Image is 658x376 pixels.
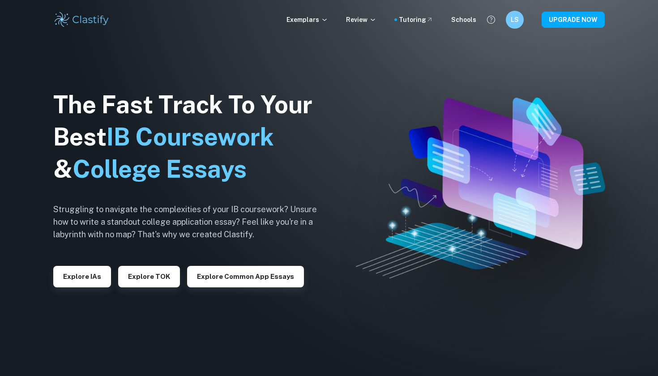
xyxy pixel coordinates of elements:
p: Exemplars [286,15,328,25]
button: UPGRADE NOW [542,12,605,28]
a: Schools [451,15,476,25]
button: Help and Feedback [483,12,499,27]
img: Clastify logo [53,11,110,29]
button: LS [506,11,524,29]
a: Tutoring [399,15,433,25]
h6: Struggling to navigate the complexities of your IB coursework? Unsure how to write a standout col... [53,203,331,241]
a: Explore IAs [53,272,111,280]
h1: The Fast Track To Your Best & [53,89,331,185]
button: Explore TOK [118,266,180,287]
span: College Essays [73,155,247,183]
button: Explore Common App essays [187,266,304,287]
button: Explore IAs [53,266,111,287]
p: Review [346,15,376,25]
a: Explore Common App essays [187,272,304,280]
h6: LS [510,15,520,25]
img: Clastify hero [356,98,606,278]
span: IB Coursework [107,123,274,151]
a: Explore TOK [118,272,180,280]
